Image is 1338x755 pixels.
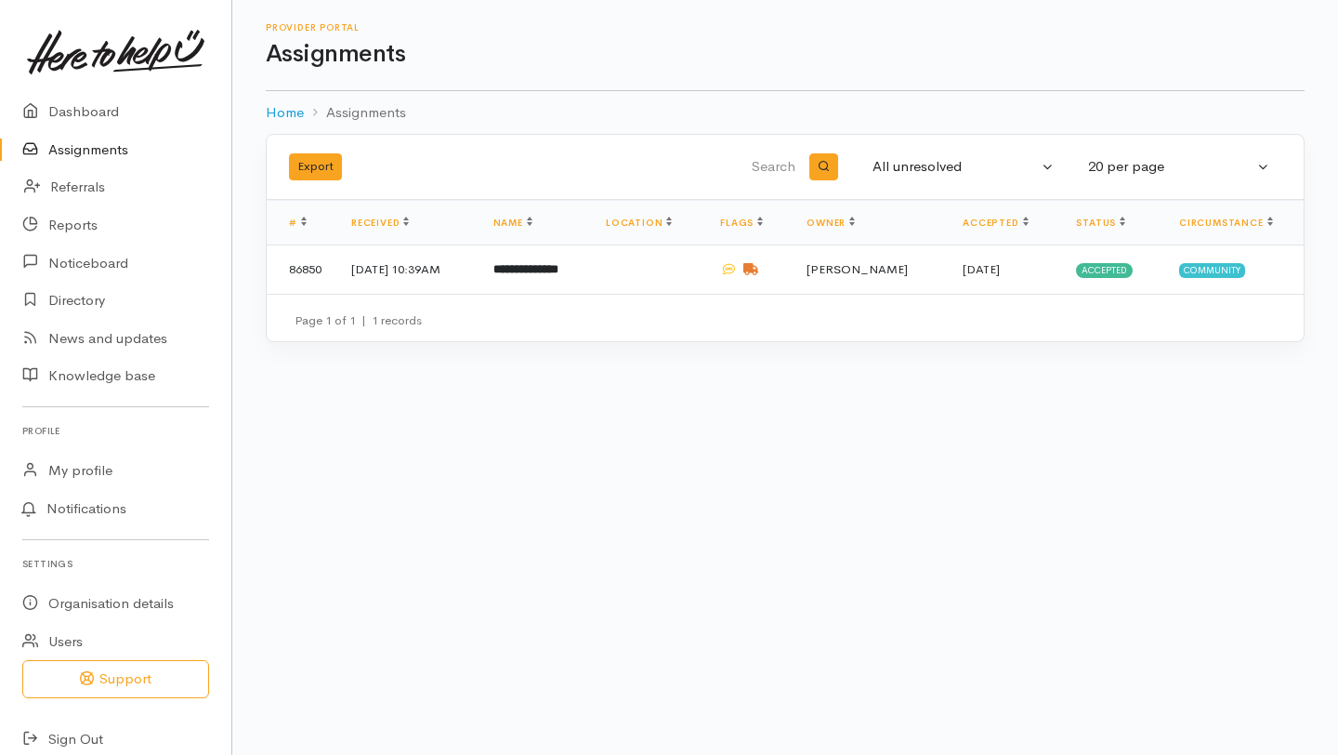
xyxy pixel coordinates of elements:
small: Page 1 of 1 1 records [295,312,422,328]
h1: Assignments [266,41,1305,68]
li: Assignments [304,102,406,124]
a: Received [351,217,409,229]
a: Home [266,102,304,124]
a: Circumstance [1179,217,1273,229]
button: 20 per page [1077,149,1281,185]
a: Owner [807,217,855,229]
div: 20 per page [1088,156,1253,178]
a: Name [493,217,532,229]
td: [DATE] 10:39AM [336,245,479,294]
span: Community [1179,263,1245,278]
button: Export [289,153,342,180]
h6: Provider Portal [266,22,1305,33]
span: [PERSON_NAME] [807,261,908,277]
a: Location [606,217,672,229]
div: All unresolved [872,156,1038,178]
time: [DATE] [963,261,1000,277]
td: 86850 [267,245,336,294]
a: Status [1076,217,1125,229]
a: Flags [720,217,763,229]
a: Accepted [963,217,1028,229]
input: Search [575,145,799,190]
h6: Settings [22,551,209,576]
span: Accepted [1076,263,1133,278]
h6: Profile [22,418,209,444]
a: # [289,217,307,229]
button: All unresolved [861,149,1066,185]
button: Support [22,660,209,698]
nav: breadcrumb [266,91,1305,135]
span: | [361,312,366,328]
